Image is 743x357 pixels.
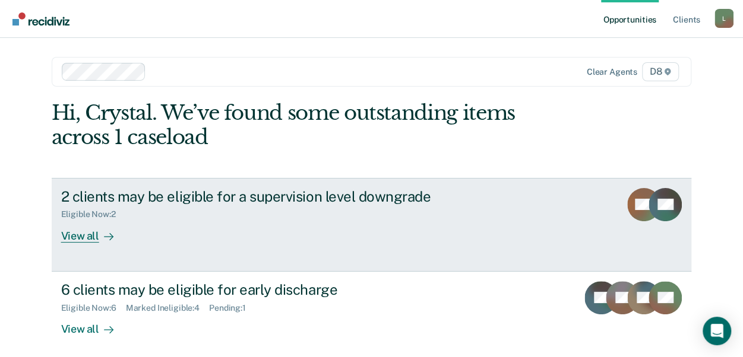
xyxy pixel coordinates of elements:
[126,303,209,313] div: Marked Ineligible : 4
[61,209,125,219] div: Eligible Now : 2
[703,317,731,345] div: Open Intercom Messenger
[714,9,733,28] div: L
[52,101,564,149] div: Hi, Crystal. We’ve found some outstanding items across 1 caseload
[61,313,128,336] div: View all
[642,62,679,81] span: D8
[61,188,478,205] div: 2 clients may be eligible for a supervision level downgrade
[587,67,637,77] div: Clear agents
[714,9,733,28] button: Profile dropdown button
[61,219,128,243] div: View all
[61,303,126,313] div: Eligible Now : 6
[61,281,478,298] div: 6 clients may be eligible for early discharge
[12,12,69,26] img: Recidiviz
[209,303,255,313] div: Pending : 1
[52,178,692,272] a: 2 clients may be eligible for a supervision level downgradeEligible Now:2View all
